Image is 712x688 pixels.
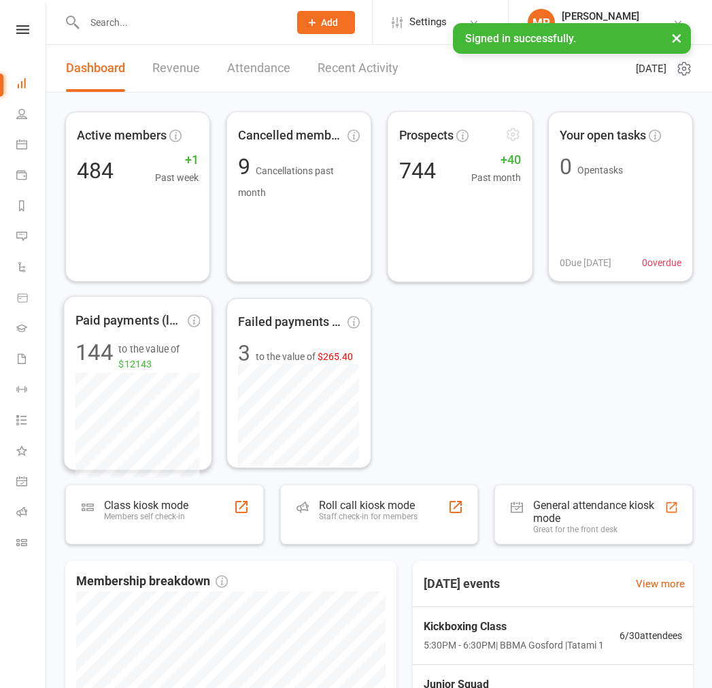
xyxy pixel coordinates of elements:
a: Recent Activity [318,45,399,92]
div: Class kiosk mode [104,499,188,512]
div: Staff check-in for members [319,512,418,521]
span: 9 [237,154,255,180]
div: General attendance kiosk mode [533,499,664,525]
span: Paid payments (last 7d) [75,310,185,331]
a: Payments [16,161,47,192]
span: Past week [155,170,199,185]
a: What's New [16,437,47,468]
div: Members self check-in [104,512,188,521]
span: +40 [471,150,520,170]
span: to the value of [118,341,200,372]
span: 5:30PM - 6:30PM | BBMA Gosford | Tatami 1 [424,638,604,653]
a: Dashboard [16,69,47,100]
div: MP [528,9,555,36]
a: General attendance kiosk mode [16,468,47,498]
span: [DATE] [636,61,666,77]
span: $12143 [118,359,152,370]
a: Attendance [227,45,290,92]
span: 6 / 30 attendees [620,628,682,643]
span: Signed in successfully. [465,32,576,45]
input: Search... [80,13,279,32]
div: 0 [560,156,572,178]
span: Cancellations past month [237,165,333,198]
a: People [16,100,47,131]
a: Reports [16,192,47,223]
a: Class kiosk mode [16,529,47,559]
div: Black Belt Martial Arts [562,22,655,35]
span: Open tasks [577,165,623,176]
span: Cancelled members [237,125,344,145]
span: Past month [471,170,520,186]
span: Settings [409,7,447,37]
span: +1 [155,150,199,170]
span: Add [321,17,338,28]
div: 744 [399,159,435,181]
span: Failed payments (last 30d) [238,312,345,332]
div: [PERSON_NAME] [562,10,655,22]
div: 144 [75,341,113,372]
span: Membership breakdown [76,572,228,591]
a: Dashboard [66,45,125,92]
a: Product Sales [16,284,47,314]
button: × [664,23,689,52]
a: View more [636,576,685,592]
span: Kickboxing Class [424,618,604,636]
div: 3 [238,342,250,364]
a: Revenue [152,45,200,92]
div: 484 [77,160,114,182]
span: to the value of [256,349,353,364]
span: Your open tasks [560,126,646,146]
span: $265.40 [318,351,353,362]
h3: [DATE] events [413,572,511,596]
span: 0 overdue [642,255,681,270]
a: Roll call kiosk mode [16,498,47,529]
div: Roll call kiosk mode [319,499,418,512]
div: Great for the front desk [533,525,664,534]
span: 0 Due [DATE] [560,255,611,270]
a: Calendar [16,131,47,161]
span: Active members [77,126,167,146]
span: Prospects [399,125,453,145]
button: Add [297,11,355,34]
